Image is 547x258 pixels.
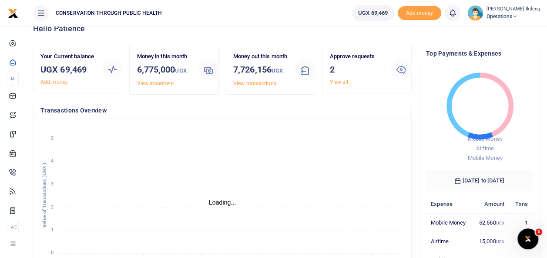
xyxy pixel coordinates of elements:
th: Expense [426,195,473,213]
small: UGX [272,67,283,74]
tspan: 4 [51,158,54,164]
p: Approve requests [329,52,384,61]
th: Amount [473,195,509,213]
small: [PERSON_NAME] Ikileng [487,6,540,13]
li: Toup your wallet [398,6,441,20]
a: UGX 69,469 [352,5,394,21]
h3: 2 [329,63,384,76]
li: M [7,72,19,86]
span: CONSERVATION THROUGH PUBLIC HEALTH [52,9,165,17]
h6: [DATE] to [DATE] [426,170,533,191]
text: Loading... [209,199,236,206]
img: profile-user [467,5,483,21]
td: 52,550 [473,213,509,232]
span: Mobile Money [467,155,502,161]
a: View transactions [233,80,276,86]
a: profile-user [PERSON_NAME] Ikileng Operations [467,5,540,21]
td: 1 [509,232,533,251]
td: Airtime [426,232,473,251]
text: Value of Transactions (UGX ) [42,163,47,228]
span: Airtime [476,145,494,152]
iframe: Intercom live chat [517,228,538,249]
li: Ac [7,220,19,234]
small: UGX [496,239,504,244]
p: Your Current balance [40,52,95,61]
h4: Top Payments & Expenses [426,49,533,58]
tspan: 1 [51,227,54,233]
a: View statement [137,80,174,86]
a: Add money [40,79,68,85]
img: logo-small [8,8,18,19]
td: 1 [509,213,533,232]
small: UGX [175,67,186,74]
span: UGX 69,469 [358,9,388,17]
h4: Hello Patience [33,24,540,33]
td: Mobile Money [426,213,473,232]
td: 15,000 [473,232,509,251]
tspan: 5 [51,136,54,141]
p: Money in this month [137,52,191,61]
small: UGX [496,221,504,225]
span: Operations [487,13,540,20]
tspan: 2 [51,204,54,210]
p: Money out this month [233,52,288,61]
tspan: 3 [51,181,54,187]
th: Txns [509,195,533,213]
span: 1 [535,228,542,235]
h3: UGX 69,469 [40,63,95,76]
tspan: 0 [51,250,54,255]
a: Add money [398,9,441,16]
a: logo-small logo-large logo-large [8,10,18,16]
h3: 6,775,000 [137,63,191,77]
a: View all [329,79,348,85]
span: Add money [398,6,441,20]
span: Mobile Money [467,136,502,142]
h4: Transactions Overview [40,106,404,115]
li: Wallet ballance [348,5,398,21]
h3: 7,726,156 [233,63,288,77]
